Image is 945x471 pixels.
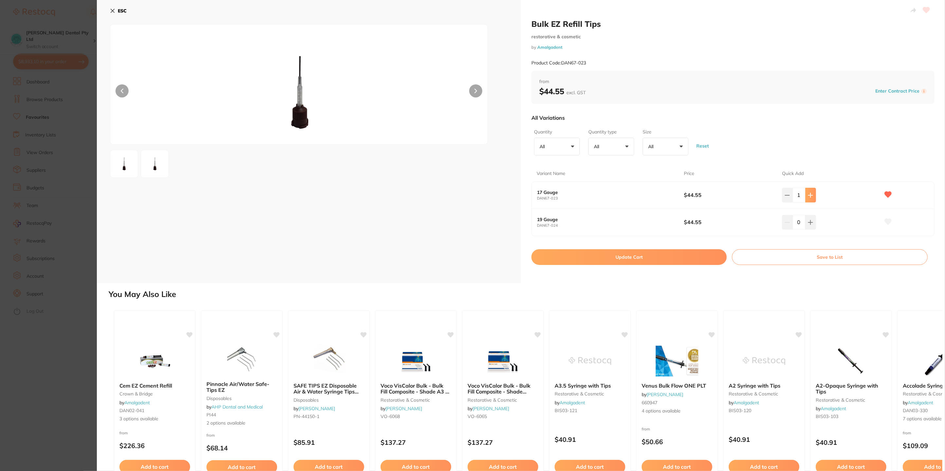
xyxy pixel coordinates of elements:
p: $137.27 [381,439,451,446]
img: Voco VisCalor Bulk - Bulk Fill Composite - Shade A3 - 0.25g Capsule, 16-Pack [395,345,437,377]
span: 3 options available [119,416,190,422]
span: 2 options available [206,420,277,427]
span: by [206,404,263,410]
label: Quantity type [588,129,632,135]
small: PI44 [206,412,277,417]
small: restorative & cosmetic [729,391,799,396]
p: Price [684,170,694,177]
small: restorative & cosmetic [816,397,886,403]
small: restorative & cosmetic [555,391,625,396]
p: $40.91 [729,436,799,443]
b: A2 Syringe with Tips [729,383,799,389]
small: DAN67-024 [537,223,684,228]
img: SAFE TIPS EZ Disposable Air & Water Syringe Tips Metal x 150 [308,345,350,377]
p: All [540,144,547,149]
img: A3.5 Syringe with Tips [569,345,611,377]
span: by [119,400,150,406]
h2: Bulk EZ Refill Tips [531,19,935,29]
button: Save to List [732,249,928,265]
a: [PERSON_NAME] [647,392,683,397]
img: Venus Bulk Flow ONE PLT [656,345,698,377]
a: Amalgadent [734,400,759,406]
small: BIS03-121 [555,408,625,413]
span: by [642,392,683,397]
p: $50.66 [642,438,712,445]
span: excl. GST [566,90,586,96]
a: [PERSON_NAME] [385,406,422,411]
img: NjcwMjMtanBn [112,152,136,176]
span: by [903,400,933,406]
span: by [468,406,509,411]
p: All [648,144,656,149]
span: from [119,430,128,435]
small: crown & bridge [119,391,190,396]
p: $85.91 [294,439,364,446]
p: $226.36 [119,442,190,449]
small: restorative & cosmetic [468,397,538,403]
small: BIS03-103 [816,414,886,419]
small: by [531,45,935,50]
small: BIS03-120 [729,408,799,413]
small: DAN67-023 [537,196,684,201]
button: Enter Contract Price [873,88,921,94]
small: DAN02-041 [119,408,190,413]
button: ESC [110,5,127,16]
p: $137.27 [468,439,538,446]
b: A3.5 Syringe with Tips [555,383,625,389]
p: $40.91 [816,439,886,446]
span: from [539,78,927,85]
a: [PERSON_NAME] [298,406,335,411]
b: Voco VisCalor Bulk - Bulk Fill Composite - Shade A3 - 0.25g Capsule, 16-Pack [381,383,451,395]
img: Cem EZ Cement Refill [134,345,176,377]
button: All [643,138,688,155]
span: from [903,430,911,435]
img: A2-Opaque Syringe with Tips [830,345,872,377]
b: $44.55 [539,86,586,96]
span: by [294,406,335,411]
a: Amalgadent [560,400,585,406]
button: All [534,138,580,155]
b: SAFE TIPS EZ Disposable Air & Water Syringe Tips Metal x 150 [294,383,364,395]
a: [PERSON_NAME] [472,406,509,411]
img: NjcwMjQtanBn [143,152,167,176]
span: by [816,406,846,411]
a: Amalgadent [537,44,562,50]
p: Variant Name [537,170,565,177]
b: ESC [118,8,127,14]
span: by [555,400,585,406]
small: PN-44150-1 [294,414,364,419]
a: AHP Dental and Medical [211,404,263,410]
b: 19 Gauge [537,217,669,222]
b: $44.55 [684,191,772,199]
b: Pinnacle Air/Water Safe-Tips EZ [206,381,277,393]
img: Pinnacle Air/Water Safe-Tips EZ [221,343,263,376]
h2: You May Also Like [109,290,942,299]
b: A2-Opaque Syringe with Tips [816,383,886,395]
b: Cem EZ Cement Refill [119,383,190,389]
span: by [381,406,422,411]
span: from [206,433,215,438]
img: A2 Syringe with Tips [743,345,785,377]
b: 17 Gauge [537,190,669,195]
img: NjcwMjMtanBn [186,41,412,144]
span: by [729,400,759,406]
p: Quick Add [782,170,804,177]
span: 4 options available [642,408,712,414]
a: Amalgadent [908,400,933,406]
small: restorative & cosmetic [531,34,935,40]
label: Size [643,129,686,135]
p: All Variations [531,114,565,121]
p: $68.14 [206,444,277,452]
small: disposables [206,396,277,401]
img: Voco VisCalor Bulk - Bulk Fill Composite - Shade Universal - 0.25g Capsule, 16-Pack [482,345,524,377]
small: VO-6068 [381,414,451,419]
b: Venus Bulk Flow ONE PLT [642,383,712,389]
label: i [921,89,927,94]
label: Quantity [534,129,578,135]
b: Voco VisCalor Bulk - Bulk Fill Composite - Shade Universal - 0.25g Capsule, 16-Pack [468,383,538,395]
button: Update Cart [531,249,727,265]
small: 660947 [642,400,712,405]
p: All [594,144,602,149]
small: Product Code: DAN67-023 [531,60,586,66]
button: Reset [694,134,711,158]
